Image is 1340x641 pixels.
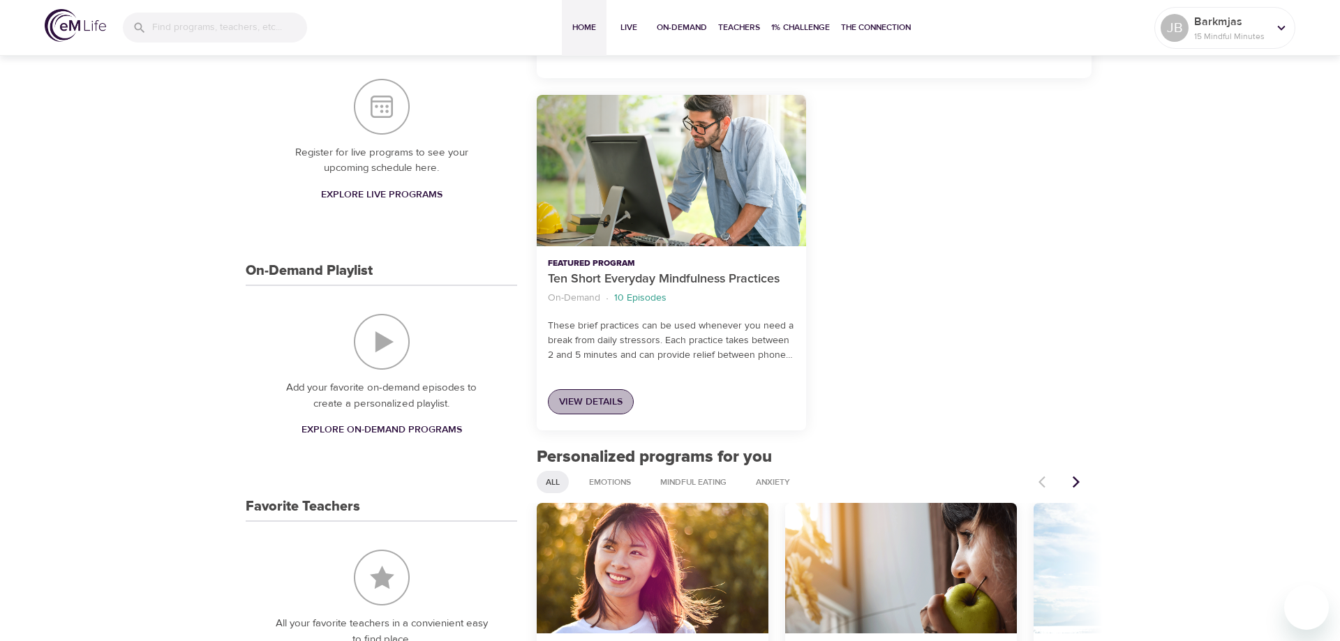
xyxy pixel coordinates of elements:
[548,291,600,306] p: On-Demand
[548,270,794,289] p: Ten Short Everyday Mindfulness Practices
[1161,14,1189,42] div: JB
[1061,467,1092,497] button: Next items
[315,182,448,208] a: Explore Live Programs
[537,476,568,488] span: All
[652,476,735,488] span: Mindful Eating
[580,471,640,493] div: Emotions
[747,471,799,493] div: Anxiety
[45,9,106,42] img: logo
[537,471,569,493] div: All
[537,503,768,633] button: 7 Days of Emotional Intelligence
[537,95,805,246] button: Ten Short Everyday Mindfulness Practices
[354,550,410,605] img: Favorite Teachers
[354,79,410,135] img: Your Live Schedule
[771,20,830,35] span: 1% Challenge
[301,421,462,439] span: Explore On-Demand Programs
[321,186,442,204] span: Explore Live Programs
[559,393,623,411] span: View Details
[152,13,307,43] input: Find programs, teachers, etc...
[567,20,601,35] span: Home
[1194,13,1268,30] p: Barkmjas
[548,289,794,308] nav: breadcrumb
[246,263,373,279] h3: On-Demand Playlist
[274,380,489,412] p: Add your favorite on-demand episodes to create a personalized playlist.
[1194,30,1268,43] p: 15 Mindful Minutes
[651,471,736,493] div: Mindful Eating
[581,476,639,488] span: Emotions
[296,417,468,443] a: Explore On-Demand Programs
[718,20,760,35] span: Teachers
[548,389,634,415] a: View Details
[537,447,1092,467] h2: Personalized programs for you
[614,291,667,306] p: 10 Episodes
[657,20,707,35] span: On-Demand
[785,503,1017,633] button: Mindful Eating: A Path to Well-being
[354,314,410,370] img: On-Demand Playlist
[612,20,646,35] span: Live
[1284,585,1329,630] iframe: Button to launch messaging window
[606,289,609,308] li: ·
[1034,503,1265,633] button: Bringing Mindfulness and Compassion to Loss
[548,319,794,363] p: These brief practices can be used whenever you need a break from daily stressors. Each practice t...
[246,499,360,515] h3: Favorite Teachers
[747,476,798,488] span: Anxiety
[841,20,911,35] span: The Connection
[274,145,489,176] p: Register for live programs to see your upcoming schedule here.
[548,257,794,270] p: Featured Program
